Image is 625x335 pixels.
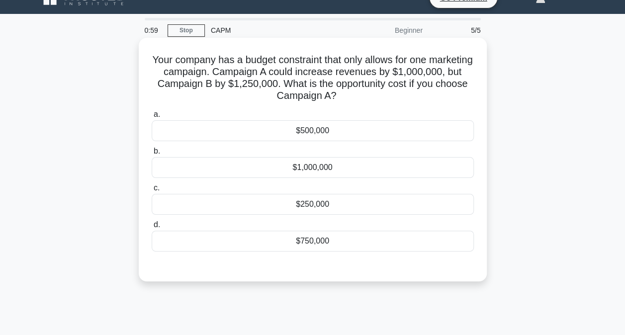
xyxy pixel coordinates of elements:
span: d. [154,220,160,229]
div: $500,000 [152,120,474,141]
span: b. [154,147,160,155]
div: $1,000,000 [152,157,474,178]
span: a. [154,110,160,118]
div: $250,000 [152,194,474,215]
h5: Your company has a budget constraint that only allows for one marketing campaign. Campaign A coul... [151,54,475,102]
a: Stop [168,24,205,37]
div: $750,000 [152,231,474,251]
div: 0:59 [139,20,168,40]
div: 5/5 [429,20,487,40]
div: CAPM [205,20,342,40]
div: Beginner [342,20,429,40]
span: c. [154,183,160,192]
